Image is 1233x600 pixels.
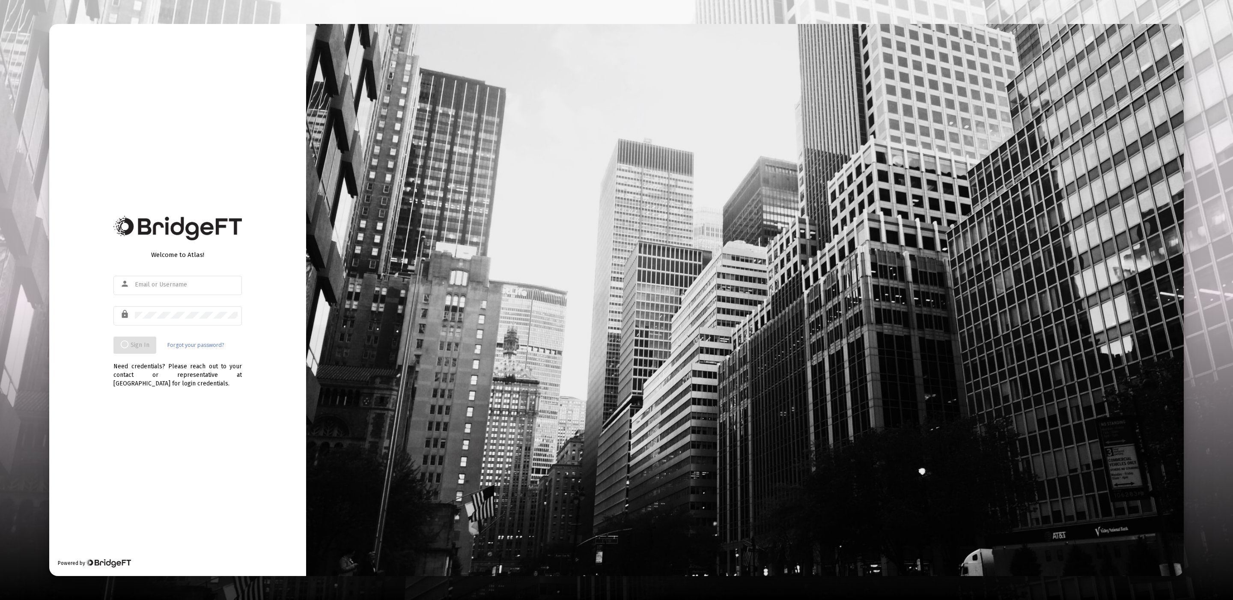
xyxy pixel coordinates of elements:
input: Email or Username [135,281,238,288]
img: Bridge Financial Technology Logo [86,559,131,567]
img: Bridge Financial Technology Logo [113,216,242,240]
div: Need credentials? Please reach out to your contact or representative at [GEOGRAPHIC_DATA] for log... [113,354,242,388]
button: Sign In [113,337,156,354]
mat-icon: person [120,279,131,289]
div: Welcome to Atlas! [113,251,242,259]
span: Sign In [120,341,149,349]
a: Forgot your password? [167,341,224,349]
mat-icon: lock [120,309,131,319]
div: Powered by [58,559,131,567]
